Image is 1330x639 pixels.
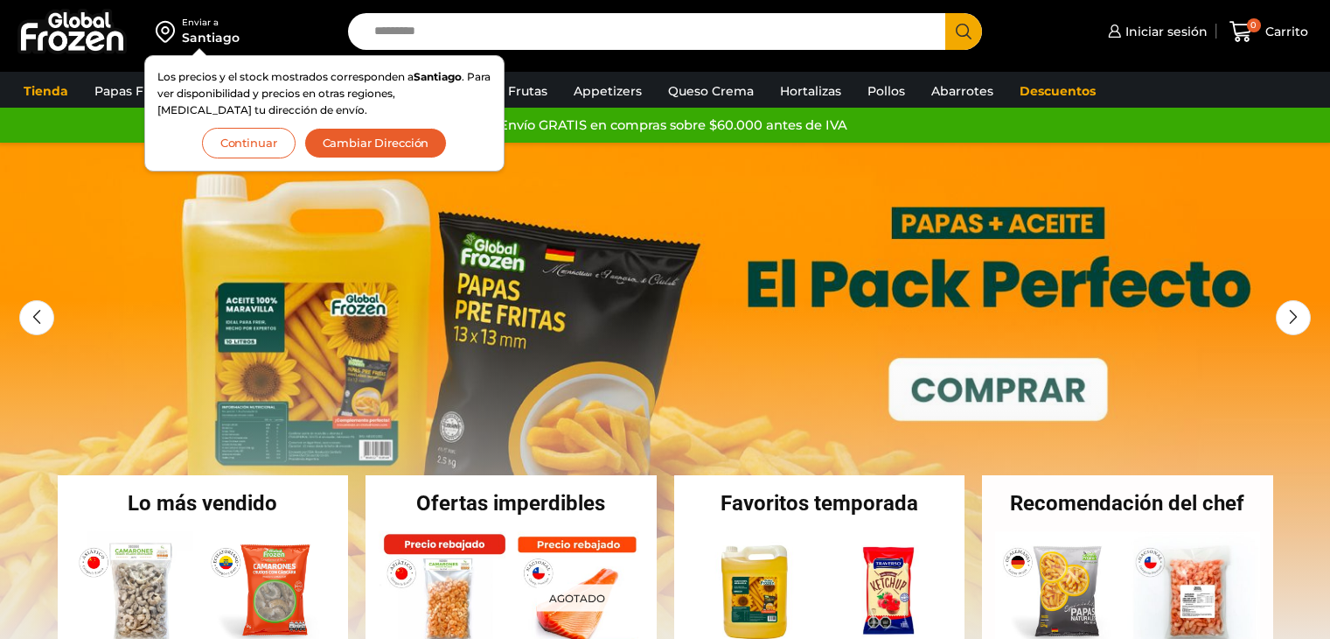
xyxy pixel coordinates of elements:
[1261,23,1308,40] span: Carrito
[58,493,349,514] h2: Lo más vendido
[859,74,914,108] a: Pollos
[182,17,240,29] div: Enviar a
[15,74,77,108] a: Tienda
[86,74,179,108] a: Papas Fritas
[1276,300,1311,335] div: Next slide
[157,68,491,119] p: Los precios y el stock mostrados corresponden a . Para ver disponibilidad y precios en otras regi...
[771,74,850,108] a: Hortalizas
[659,74,762,108] a: Queso Crema
[156,17,182,46] img: address-field-icon.svg
[182,29,240,46] div: Santiago
[565,74,651,108] a: Appetizers
[1121,23,1208,40] span: Iniciar sesión
[923,74,1002,108] a: Abarrotes
[945,13,982,50] button: Search button
[1011,74,1104,108] a: Descuentos
[674,493,965,514] h2: Favoritos temporada
[366,493,657,514] h2: Ofertas imperdibles
[414,70,462,83] strong: Santiago
[1104,14,1208,49] a: Iniciar sesión
[202,128,296,158] button: Continuar
[19,300,54,335] div: Previous slide
[304,128,448,158] button: Cambiar Dirección
[1247,18,1261,32] span: 0
[537,584,617,611] p: Agotado
[982,493,1273,514] h2: Recomendación del chef
[1225,11,1313,53] a: 0 Carrito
